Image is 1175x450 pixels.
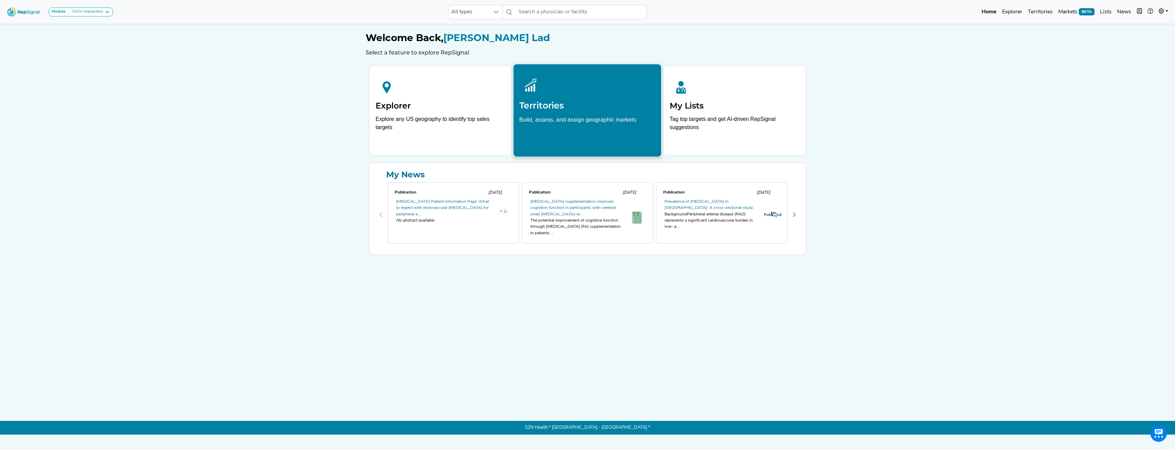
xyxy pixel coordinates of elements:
[979,5,999,19] a: Home
[519,115,656,136] p: Build, assess, and assign geographic markets
[366,49,809,56] h6: Select a feature to explore RepSignal
[376,115,505,132] div: Explore any US geography to identify top sales targets
[488,190,502,195] span: [DATE]
[530,217,624,236] div: The potential improvement of cognitive function through [MEDICAL_DATA] (FA) supplementation in pa...
[516,5,646,19] input: Search a physician or facility
[366,32,443,43] span: Welcome Back,
[655,181,789,249] div: 2
[1097,5,1114,19] a: Lists
[498,209,507,214] img: th
[999,5,1025,19] a: Explorer
[789,181,923,249] div: 3
[520,181,655,249] div: 1
[665,211,758,230] div: BackgroundPeripheral arterial disease (PAD) represents a significant cardiovascular burden in low...
[52,10,66,14] strong: Module
[376,101,505,111] h2: Explorer
[1056,5,1097,19] a: MarketsBETA
[632,212,642,224] img: th
[49,8,113,16] button: ModuleTADV Implanters
[375,168,800,181] a: My News
[1134,5,1145,19] button: Intel Book
[764,211,781,217] img: pubmed_logo.fab3c44c.png
[663,190,685,195] span: Publication
[513,64,662,157] a: TerritoriesBuild, assess, and assign geographic markets
[370,66,511,155] a: ExplorerExplore any US geography to identify top sales targets
[529,190,551,195] span: Publication
[448,5,490,19] span: All types
[1079,8,1095,15] span: BETA
[670,115,799,135] p: Tag top targets and get AI-driven RepSignal suggestions
[519,100,656,111] h2: Territories
[386,181,520,249] div: 0
[664,66,805,155] a: My ListsTag top targets and get AI-driven RepSignal suggestions
[395,190,416,195] span: Publication
[665,200,754,210] a: Prevalence of [MEDICAL_DATA] in [GEOGRAPHIC_DATA]: A cross-sectional study.
[757,190,770,195] span: [DATE]
[1114,5,1134,19] a: News
[366,421,809,435] p: S2N Health * [GEOGRAPHIC_DATA] - [GEOGRAPHIC_DATA] *
[670,101,799,111] h2: My Lists
[69,9,103,15] div: TADV Implanters
[366,32,809,44] h1: [PERSON_NAME] Lad
[530,200,616,216] a: [MEDICAL_DATA] supplementation improves cognition function in participants with cerebral small [M...
[396,217,490,224] span: No abstract available
[789,209,800,220] button: Next Page
[396,200,489,216] a: [MEDICAL_DATA] Patient Information Page: What to expect with endovascular [MEDICAL_DATA] for peri...
[1025,5,1056,19] a: Territories
[622,190,636,195] span: [DATE]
